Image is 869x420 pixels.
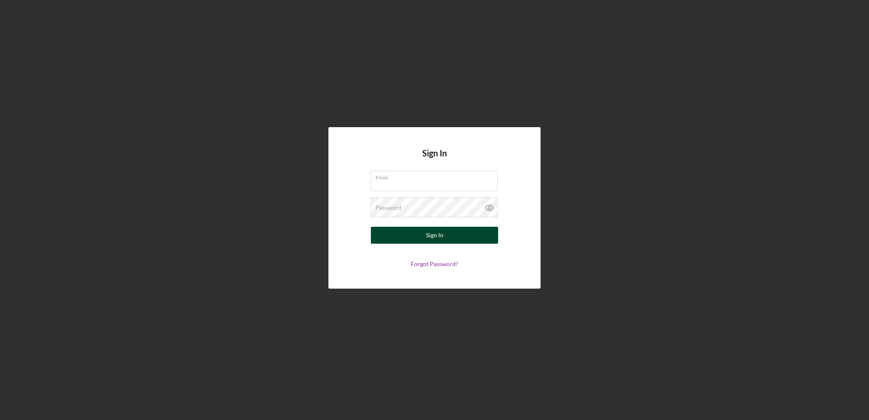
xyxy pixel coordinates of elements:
label: Email [376,171,498,181]
label: Password [376,204,401,211]
h4: Sign In [422,148,447,171]
button: Sign In [371,227,498,244]
a: Forgot Password? [411,260,458,267]
div: Sign In [426,227,443,244]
